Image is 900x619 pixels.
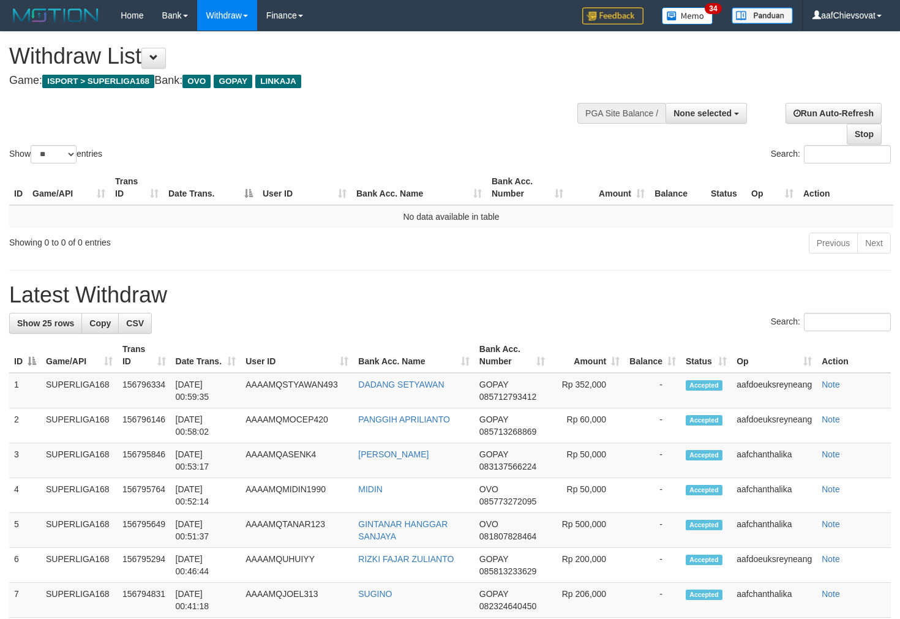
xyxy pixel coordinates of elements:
[241,513,353,548] td: AAAAMQTANAR123
[41,408,118,443] td: SUPERLIGA168
[550,513,624,548] td: Rp 500,000
[786,103,882,124] a: Run Auto-Refresh
[479,497,536,506] span: Copy 085773272095 to clipboard
[89,318,111,328] span: Copy
[118,338,171,373] th: Trans ID: activate to sort column ascending
[41,513,118,548] td: SUPERLIGA168
[9,44,588,69] h1: Withdraw List
[479,449,508,459] span: GOPAY
[686,485,722,495] span: Accepted
[28,170,110,205] th: Game/API: activate to sort column ascending
[9,548,41,583] td: 6
[487,170,568,205] th: Bank Acc. Number: activate to sort column ascending
[568,170,650,205] th: Amount: activate to sort column ascending
[550,478,624,513] td: Rp 50,000
[732,408,817,443] td: aafdoeuksreyneang
[258,170,351,205] th: User ID: activate to sort column ascending
[9,373,41,408] td: 1
[9,408,41,443] td: 2
[847,124,882,144] a: Stop
[171,338,241,373] th: Date Trans.: activate to sort column ascending
[41,373,118,408] td: SUPERLIGA168
[804,313,891,331] input: Search:
[550,583,624,618] td: Rp 206,000
[358,449,429,459] a: [PERSON_NAME]
[479,554,508,564] span: GOPAY
[9,205,893,228] td: No data available in table
[822,449,840,459] a: Note
[182,75,211,88] span: OVO
[706,170,746,205] th: Status
[241,408,353,443] td: AAAAMQMOCEP420
[41,443,118,478] td: SUPERLIGA168
[41,583,118,618] td: SUPERLIGA168
[118,443,171,478] td: 156795846
[353,338,474,373] th: Bank Acc. Name: activate to sort column ascending
[118,548,171,583] td: 156795294
[479,566,536,576] span: Copy 085813233629 to clipboard
[9,75,588,87] h4: Game: Bank:
[550,548,624,583] td: Rp 200,000
[550,408,624,443] td: Rp 60,000
[822,380,840,389] a: Note
[41,338,118,373] th: Game/API: activate to sort column ascending
[732,548,817,583] td: aafdoeuksreyneang
[732,373,817,408] td: aafdoeuksreyneang
[241,338,353,373] th: User ID: activate to sort column ascending
[624,408,681,443] td: -
[118,478,171,513] td: 156795764
[732,478,817,513] td: aafchanthalika
[624,478,681,513] td: -
[822,415,840,424] a: Note
[118,583,171,618] td: 156794831
[479,519,498,529] span: OVO
[9,583,41,618] td: 7
[624,513,681,548] td: -
[822,554,840,564] a: Note
[822,589,840,599] a: Note
[822,484,840,494] a: Note
[771,313,891,331] label: Search:
[171,548,241,583] td: [DATE] 00:46:44
[809,233,858,253] a: Previous
[255,75,301,88] span: LINKAJA
[804,145,891,163] input: Search:
[81,313,119,334] a: Copy
[686,590,722,600] span: Accepted
[358,484,383,494] a: MIDIN
[241,583,353,618] td: AAAAMQJOEL313
[479,589,508,599] span: GOPAY
[666,103,747,124] button: None selected
[479,462,536,471] span: Copy 083137566224 to clipboard
[241,548,353,583] td: AAAAMQUHUIYY
[771,145,891,163] label: Search:
[358,554,454,564] a: RIZKI FAJAR ZULIANTO
[17,318,74,328] span: Show 25 rows
[624,443,681,478] td: -
[171,443,241,478] td: [DATE] 00:53:17
[732,583,817,618] td: aafchanthalika
[118,513,171,548] td: 156795649
[673,108,732,118] span: None selected
[732,338,817,373] th: Op: activate to sort column ascending
[681,338,732,373] th: Status: activate to sort column ascending
[798,170,893,205] th: Action
[479,427,536,437] span: Copy 085713268869 to clipboard
[732,7,793,24] img: panduan.png
[624,338,681,373] th: Balance: activate to sort column ascending
[686,520,722,530] span: Accepted
[624,548,681,583] td: -
[550,443,624,478] td: Rp 50,000
[822,519,840,529] a: Note
[41,548,118,583] td: SUPERLIGA168
[358,589,392,599] a: SUGINO
[9,338,41,373] th: ID: activate to sort column descending
[241,478,353,513] td: AAAAMQMIDIN1990
[171,478,241,513] td: [DATE] 00:52:14
[9,478,41,513] td: 4
[9,6,102,24] img: MOTION_logo.png
[358,380,444,389] a: DADANG SETYAWAN
[171,373,241,408] td: [DATE] 00:59:35
[9,231,366,249] div: Showing 0 to 0 of 0 entries
[241,373,353,408] td: AAAAMQSTYAWAN493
